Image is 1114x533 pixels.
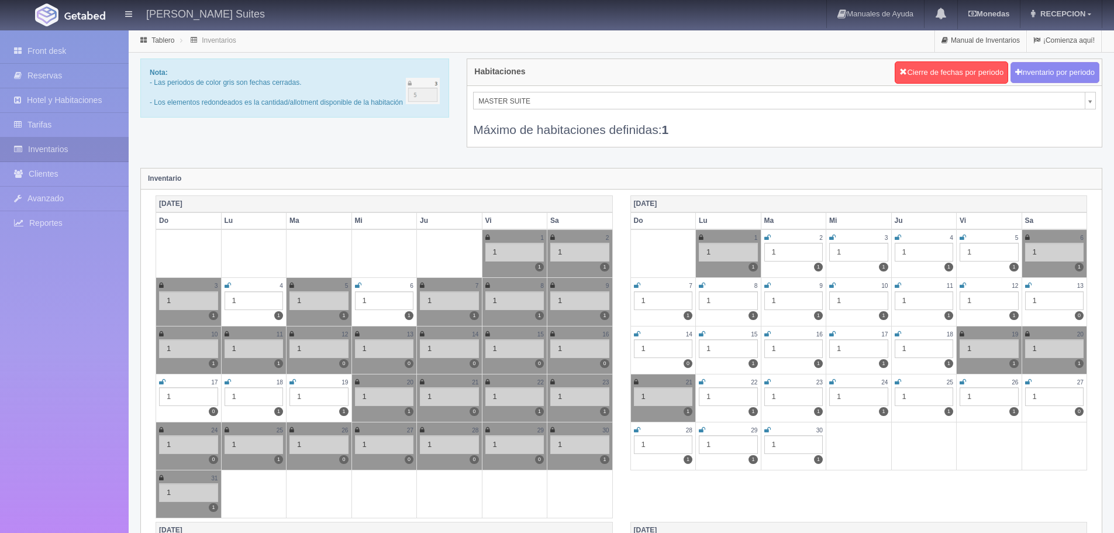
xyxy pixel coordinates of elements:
div: 1 [699,243,758,262]
div: 1 [420,387,479,406]
small: 2 [819,235,823,241]
a: Inventarios [202,36,236,44]
label: 1 [749,455,757,464]
img: Getabed [35,4,58,26]
div: 1 [1025,387,1084,406]
label: 0 [470,359,478,368]
small: 17 [881,331,888,338]
small: 13 [407,331,413,338]
small: 12 [342,331,348,338]
small: 31 [211,475,218,482]
th: Lu [221,212,287,229]
div: 1 [764,339,823,358]
small: 16 [816,331,823,338]
div: 1 [550,339,609,358]
small: 11 [947,283,953,289]
small: 26 [1012,379,1018,386]
label: 1 [814,311,823,320]
label: 1 [684,407,692,416]
div: 1 [960,387,1019,406]
label: 1 [879,407,888,416]
div: 1 [159,483,218,502]
th: Do [156,212,222,229]
small: 18 [277,379,283,386]
div: 1 [485,339,544,358]
div: 1 [699,435,758,454]
small: 15 [537,331,544,338]
label: 1 [405,311,413,320]
div: 1 [829,387,888,406]
div: 1 [699,339,758,358]
label: 0 [600,359,609,368]
label: 1 [600,311,609,320]
small: 5 [345,283,349,289]
th: [DATE] [630,195,1087,212]
small: 18 [947,331,953,338]
label: 1 [1009,311,1018,320]
small: 30 [602,427,609,434]
small: 6 [1080,235,1084,241]
label: 1 [600,455,609,464]
h4: [PERSON_NAME] Suites [146,6,265,20]
label: 0 [535,455,544,464]
small: 21 [686,379,692,386]
label: 1 [274,407,283,416]
label: 1 [944,311,953,320]
div: 1 [485,291,544,310]
a: MASTER SUITE [473,92,1096,109]
div: 1 [829,243,888,262]
a: Manual de Inventarios [935,29,1026,52]
small: 22 [537,379,544,386]
label: 0 [209,455,218,464]
div: 1 [355,291,414,310]
small: 24 [211,427,218,434]
small: 11 [277,331,283,338]
label: 1 [274,455,283,464]
small: 1 [540,235,544,241]
small: 19 [342,379,348,386]
h4: Habitaciones [474,67,525,76]
div: 1 [960,291,1019,310]
div: 1 [1025,243,1084,262]
span: RECEPCION [1037,9,1085,18]
label: 1 [684,455,692,464]
label: 1 [814,359,823,368]
small: 21 [472,379,478,386]
small: 9 [606,283,609,289]
div: 1 [159,387,218,406]
small: 23 [602,379,609,386]
label: 1 [1075,263,1084,271]
small: 12 [1012,283,1018,289]
small: 8 [754,283,758,289]
label: 1 [814,455,823,464]
small: 19 [1012,331,1018,338]
label: 0 [339,455,348,464]
button: Cierre de fechas por periodo [895,61,1008,84]
div: 1 [420,339,479,358]
div: 1 [764,387,823,406]
label: 0 [684,359,692,368]
label: 1 [600,407,609,416]
div: 1 [289,291,349,310]
label: 0 [1075,407,1084,416]
small: 27 [407,427,413,434]
small: 25 [947,379,953,386]
th: Ju [417,212,482,229]
small: 29 [751,427,757,434]
small: 20 [407,379,413,386]
label: 1 [814,407,823,416]
div: 1 [634,291,693,310]
label: 1 [944,263,953,271]
label: 1 [405,407,413,416]
div: 1 [634,387,693,406]
div: 1 [225,291,284,310]
label: 1 [814,263,823,271]
label: 0 [405,455,413,464]
a: ¡Comienza aquí! [1027,29,1101,52]
label: 0 [535,359,544,368]
div: 1 [550,435,609,454]
small: 23 [816,379,823,386]
th: Mi [351,212,417,229]
th: Mi [826,212,892,229]
div: 1 [895,243,954,262]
